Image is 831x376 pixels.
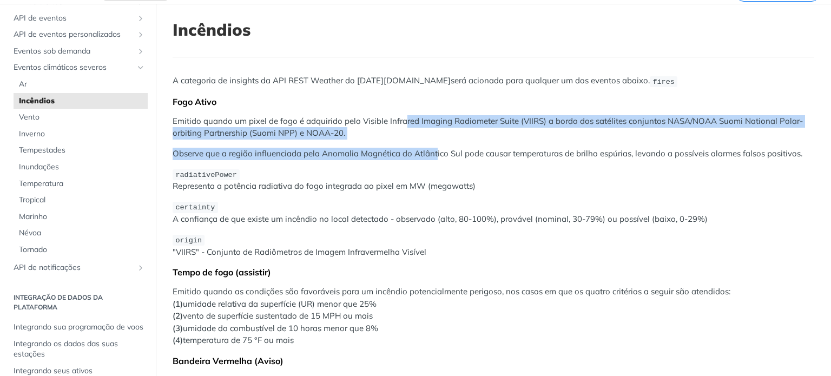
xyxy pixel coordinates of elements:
a: Ar [14,76,148,93]
font: será acionada para qualquer um dos eventos abaixo. [451,75,650,85]
span: radiativePower [175,170,236,179]
font: (3) [173,323,183,333]
a: Vento [14,109,148,126]
font: Inverno [19,129,45,138]
font: Observe que a região influenciada pela Anomalia Magnética do Atlântico Sul pode causar temperatur... [173,148,802,159]
button: Mostrar subpáginas para API de notificações [136,263,145,272]
a: API de eventos personalizadosMostrar subpáginas para API de eventos personalizados [8,27,148,43]
button: Mostrar subpáginas para API de eventos personalizados [136,30,145,39]
font: Inundações [19,162,59,171]
font: Integração de dados da plataforma [14,293,103,311]
button: Ocultar subpáginas para Eventos Climáticos Severos [136,63,145,72]
font: API de eventos [14,13,67,23]
font: umidade relativa da superfície (UR) menor que 25% [183,299,377,309]
font: Marinho [19,212,47,221]
span: fires [652,77,675,85]
button: Mostrar subpáginas para eventos sob demanda [136,47,145,56]
font: Eventos climáticos severos [14,62,107,72]
a: Eventos climáticos severosOcultar subpáginas para Eventos Climáticos Severos [8,60,148,76]
a: API de eventosMostrar subpáginas para API de eventos [8,10,148,27]
font: Eventos sob demanda [14,46,90,56]
font: Vento [19,112,39,122]
font: A categoria de insights da API REST Weather do [DATE][DOMAIN_NAME] [173,75,451,85]
a: Névoa [14,225,148,241]
font: A confiança de que existe um incêndio no local detectado - observado (alto, 80-100%), provável (n... [173,214,708,224]
font: (2) [173,311,183,321]
font: "VIIRS" - Conjunto de Radiômetros de Imagem Infravermelha Visível [173,247,426,257]
a: Marinho [14,209,148,225]
font: umidade do combustível de 10 horas menor que 8% [183,323,378,333]
font: Fogo Ativo [173,96,216,107]
a: Incêndios [14,93,148,109]
a: Temperatura [14,176,148,192]
font: Névoa [19,228,41,238]
font: Emitido quando as condições são favoráveis ​​para um incêndio potencialmente perigoso, nos casos ... [173,286,730,296]
font: API de eventos personalizados [14,29,121,39]
a: Integrando sua programação de voos [8,319,148,335]
a: Inundações [14,159,148,175]
a: Inverno [14,126,148,142]
font: vento de superfície sustentado de 15 MPH ou mais [183,311,373,321]
font: (4) [173,335,183,345]
font: API de notificações [14,262,81,272]
font: Incêndios [173,19,250,40]
a: Eventos sob demandaMostrar subpáginas para eventos sob demanda [8,43,148,60]
font: Incêndios [19,96,55,105]
font: Integrando os dados das suas estações [14,339,118,359]
font: Tempestades [19,145,65,155]
span: origin [175,236,202,245]
font: temperatura de 75 °F ou mais [183,335,294,345]
font: Integrando seus ativos [14,366,93,375]
font: (1) [173,299,183,309]
a: Integrando os dados das suas estações [8,336,148,362]
font: Representa a potência radiativa do fogo integrada ao pixel em MW (megawatts) [173,181,476,191]
a: Tornado [14,242,148,258]
font: Tropical [19,195,45,205]
a: Tempestades [14,142,148,159]
font: Tornado [19,245,47,254]
a: API de notificaçõesMostrar subpáginas para API de notificações [8,260,148,276]
span: certainty [175,203,215,212]
font: Ar [19,79,27,89]
button: Mostrar subpáginas para API de eventos [136,14,145,23]
font: Bandeira Vermelha (Aviso) [173,355,283,366]
a: Tropical [14,192,148,208]
font: Emitido quando um pixel de fogo é adquirido pelo Visible Infrared Imaging Radiometer Suite (VIIRS... [173,116,803,138]
font: Tempo de fogo (assistir) [173,267,271,278]
font: Temperatura [19,179,63,188]
font: Integrando sua programação de voos [14,322,143,332]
